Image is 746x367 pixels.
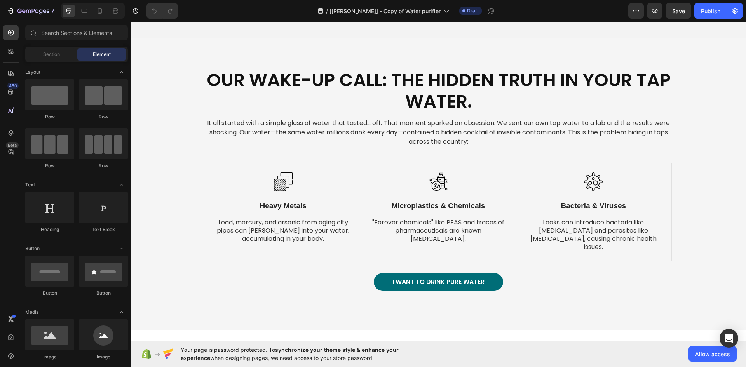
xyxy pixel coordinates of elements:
[261,256,354,265] p: I WANT TO DRINK PURE WATER
[329,7,441,15] span: [[PERSON_NAME]] - Copy of Water purifier
[695,350,730,358] span: Allow access
[694,3,727,19] button: Publish
[453,151,472,169] img: Alt Image
[666,3,691,19] button: Save
[181,346,429,362] span: Your page is password protected. To when designing pages, we need access to your store password.
[326,7,328,15] span: /
[688,346,737,362] button: Allow access
[25,226,74,233] div: Heading
[395,197,530,229] p: Leaks can introduce bacteria like [MEDICAL_DATA] and parasites like [MEDICAL_DATA], causing chron...
[467,7,479,14] span: Draft
[85,197,220,221] p: Lead, mercury, and arsenic from aging city pipes can [PERSON_NAME] into your water, accumulating ...
[25,162,74,169] div: Row
[115,306,128,318] span: Toggle open
[115,179,128,191] span: Toggle open
[298,151,317,169] img: Alt Image
[25,309,39,316] span: Media
[93,51,111,58] span: Element
[115,66,128,78] span: Toggle open
[3,3,58,19] button: 7
[85,179,220,189] p: Heavy Metals
[79,290,128,297] div: Button
[240,197,375,221] p: "Forever chemicals" like PFAS and traces of pharmaceuticals are known [MEDICAL_DATA].
[115,242,128,255] span: Toggle open
[79,226,128,233] div: Text Block
[243,251,372,269] a: I WANT TO DRINK PURE WATER
[25,181,35,188] span: Text
[701,7,720,15] div: Publish
[25,245,40,252] span: Button
[79,113,128,120] div: Row
[6,142,19,148] div: Beta
[672,8,685,14] span: Save
[240,179,375,189] p: Microplastics & Chemicals
[79,353,128,360] div: Image
[181,346,399,361] span: synchronize your theme style & enhance your experience
[25,25,128,40] input: Search Sections & Elements
[146,3,178,19] div: Undo/Redo
[25,290,74,297] div: Button
[25,69,40,76] span: Layout
[51,6,54,16] p: 7
[143,151,162,169] img: Alt Image
[720,329,738,348] div: Open Intercom Messenger
[395,179,530,189] p: Bacteria & Viruses
[43,51,60,58] span: Section
[79,162,128,169] div: Row
[7,83,19,89] div: 450
[25,353,74,360] div: Image
[25,113,74,120] div: Row
[131,22,746,341] iframe: Design area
